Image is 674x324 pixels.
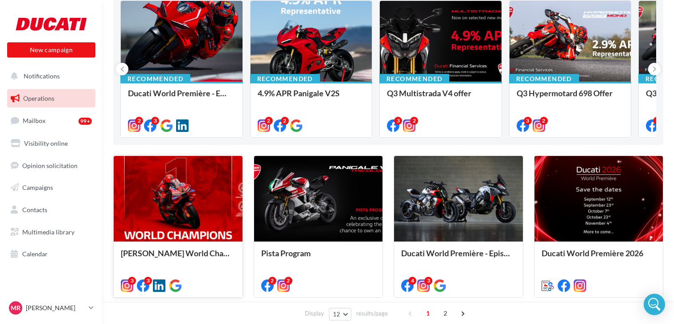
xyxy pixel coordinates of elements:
div: Recommended [120,74,190,84]
a: Multimedia library [5,223,97,242]
div: Pista Program [261,249,376,267]
div: Recommended [379,74,449,84]
a: Operations [5,89,97,108]
span: 1 [421,306,435,320]
div: 2 [265,117,273,125]
div: Open Intercom Messenger [644,294,665,315]
span: Campaigns [22,184,53,191]
div: Ducati World Première 2026 [542,249,656,267]
span: 12 [333,311,341,318]
span: Calendar [22,250,48,258]
span: 2 [438,306,452,320]
div: 99+ [78,118,92,125]
div: 3 [128,277,136,285]
div: Q3 Hypermotard 698 Offer [517,89,624,107]
a: Mailbox99+ [5,111,97,130]
span: Visibility online [24,139,68,147]
span: Mailbox [23,117,45,124]
span: Display [305,309,324,318]
div: 3 [424,277,432,285]
span: Multimedia library [22,228,74,236]
div: 3 [144,277,152,285]
button: Notifications [5,67,94,86]
span: Operations [23,94,54,102]
a: Campaigns [5,178,97,197]
button: New campaign [7,42,95,57]
div: [PERSON_NAME] World Champion [121,249,235,267]
div: 2 [284,277,292,285]
a: Calendar [5,245,97,263]
div: Recommended [509,74,579,84]
a: Opinion solicitation [5,156,97,175]
div: 2 [540,117,548,125]
span: MR [11,303,21,312]
span: Contacts [22,206,47,213]
span: Opinion solicitation [22,161,78,169]
div: Ducati World Première - Episode 1 [401,249,516,267]
div: 4 [408,277,416,285]
div: 2 [410,117,418,125]
a: Contacts [5,201,97,219]
p: [PERSON_NAME] [26,303,85,312]
a: MR [PERSON_NAME] [7,299,95,316]
button: 12 [329,308,352,320]
span: results/page [356,309,388,318]
span: Notifications [24,72,60,80]
div: 3 [394,117,402,125]
a: Visibility online [5,134,97,153]
div: Q3 Multistrada V4 offer [387,89,494,107]
div: 2 [135,117,143,125]
div: 3 [653,117,661,125]
div: 4.9% APR Panigale V2S [258,89,365,107]
div: 3 [524,117,532,125]
div: 2 [268,277,276,285]
div: Ducati World Première - Episode 2 [128,89,235,107]
div: 3 [151,117,159,125]
div: Recommended [250,74,320,84]
div: 2 [281,117,289,125]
